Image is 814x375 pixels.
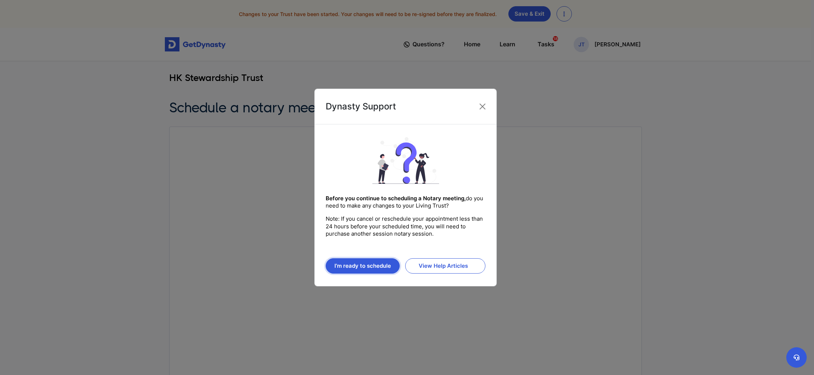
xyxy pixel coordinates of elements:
span: Before you continue to scheduling a Notary meeting, [326,195,466,202]
button: I’m ready to schedule [326,258,400,274]
fieldset: Note: If you cancel or reschedule your appointment less than 24 hours before your scheduled time,... [326,215,485,237]
a: View Help Articles [405,258,486,274]
fieldset: do you need to make any changes to your Living Trust? [326,195,485,210]
div: Dynasty Support [326,100,396,113]
button: Close [477,101,488,112]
